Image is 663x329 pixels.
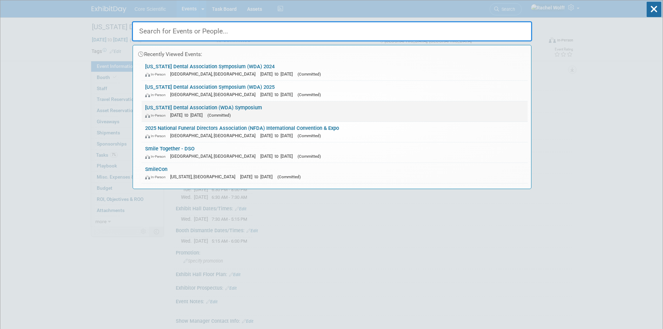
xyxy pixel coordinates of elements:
a: SmileCon In-Person [US_STATE], [GEOGRAPHIC_DATA] [DATE] to [DATE] (Committed) [142,163,528,183]
a: [US_STATE] Dental Association (WDA) Symposium In-Person [DATE] to [DATE] (Committed) [142,101,528,122]
span: In-Person [145,134,169,138]
span: [DATE] to [DATE] [260,92,296,97]
span: (Committed) [298,92,321,97]
span: (Committed) [298,154,321,159]
span: In-Person [145,113,169,118]
span: [US_STATE], [GEOGRAPHIC_DATA] [170,174,239,179]
span: In-Person [145,72,169,77]
span: [DATE] to [DATE] [260,154,296,159]
span: [GEOGRAPHIC_DATA], [GEOGRAPHIC_DATA] [170,71,259,77]
span: [GEOGRAPHIC_DATA], [GEOGRAPHIC_DATA] [170,92,259,97]
span: In-Person [145,93,169,97]
span: (Committed) [277,174,301,179]
span: (Committed) [298,72,321,77]
span: (Committed) [207,113,231,118]
a: Smile Together - DSO In-Person [GEOGRAPHIC_DATA], [GEOGRAPHIC_DATA] [DATE] to [DATE] (Committed) [142,142,528,163]
input: Search for Events or People... [132,21,532,41]
span: [DATE] to [DATE] [260,133,296,138]
span: [DATE] to [DATE] [260,71,296,77]
span: [DATE] to [DATE] [240,174,276,179]
a: [US_STATE] Dental Association Symposium (WDA) 2024 In-Person [GEOGRAPHIC_DATA], [GEOGRAPHIC_DATA]... [142,60,528,80]
a: 2025 National Funeral Directors Association (NFDA) International Convention & Expo In-Person [GEO... [142,122,528,142]
div: Recently Viewed Events: [136,45,528,60]
span: [GEOGRAPHIC_DATA], [GEOGRAPHIC_DATA] [170,154,259,159]
a: [US_STATE] Dental Association Symposium (WDA) 2025 In-Person [GEOGRAPHIC_DATA], [GEOGRAPHIC_DATA]... [142,81,528,101]
span: In-Person [145,154,169,159]
span: [GEOGRAPHIC_DATA], [GEOGRAPHIC_DATA] [170,133,259,138]
span: [DATE] to [DATE] [170,112,206,118]
span: (Committed) [298,133,321,138]
span: In-Person [145,175,169,179]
